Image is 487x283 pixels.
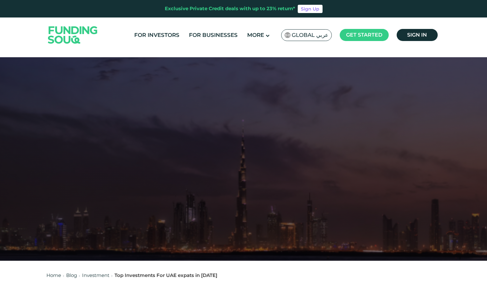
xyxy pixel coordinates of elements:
span: Sign in [407,32,427,38]
a: For Businesses [187,30,239,40]
img: Logo [42,19,104,51]
img: SA Flag [285,32,290,38]
span: Global عربي [292,31,328,39]
a: For Investors [133,30,181,40]
div: Exclusive Private Credit deals with up to 23% return* [165,5,295,12]
a: Investment [82,272,109,278]
div: Top Investments For UAE expats in [DATE] [115,272,217,279]
a: Sign Up [298,5,323,13]
a: Sign in [397,29,438,41]
span: More [247,32,264,38]
span: Get started [346,32,382,38]
a: Blog [66,272,77,278]
a: Home [46,272,61,278]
